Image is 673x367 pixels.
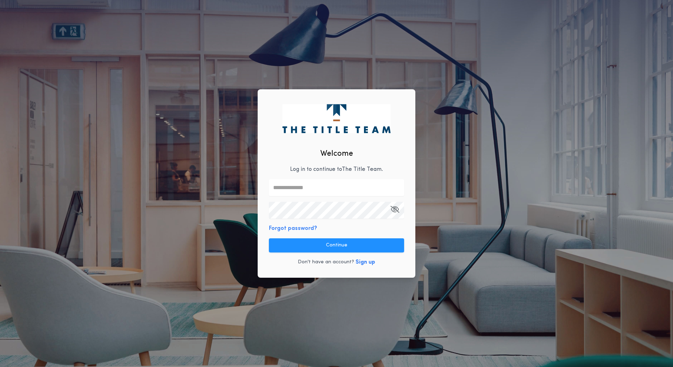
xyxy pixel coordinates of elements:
[320,148,353,160] h2: Welcome
[356,258,375,266] button: Sign up
[269,238,404,252] button: Continue
[282,104,390,133] img: logo
[298,259,354,266] p: Don't have an account?
[290,165,383,174] p: Log in to continue to The Title Team .
[269,224,317,233] button: Forgot password?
